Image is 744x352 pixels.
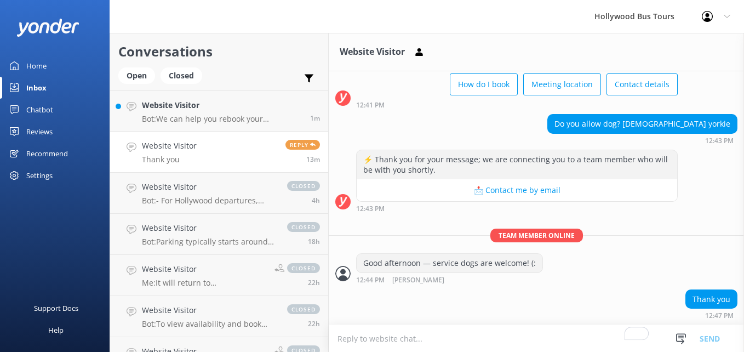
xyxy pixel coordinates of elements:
p: Bot: - For Hollywood departures, park at [STREET_ADDRESS]. - For [GEOGRAPHIC_DATA][PERSON_NAME] d... [142,196,276,206]
a: Website VisitorBot:To view availability and book your bus tour online, click [URL][DOMAIN_NAME].c... [110,296,328,337]
h2: Conversations [118,41,320,62]
button: 📩 Contact me by email [357,179,677,201]
div: Sep 21 2025 12:47pm (UTC -07:00) America/Tijuana [685,311,737,319]
h3: Website Visitor [340,45,405,59]
div: Reviews [26,121,53,143]
span: [PERSON_NAME] [392,277,444,284]
a: Open [118,69,161,81]
div: Thank you [686,290,737,309]
div: Recommend [26,143,68,164]
h4: Website Visitor [142,222,276,234]
p: Bot: Parking typically starts around $8 for the first 4 hours at the locations near the pick-up p... [142,237,276,247]
button: Meeting location [523,73,601,95]
span: closed [287,304,320,314]
p: Bot: We can help you rebook your reservation and change the pick-up location, provided it is done... [142,114,302,124]
div: Sep 21 2025 12:43pm (UTC -07:00) America/Tijuana [356,205,678,212]
a: Website VisitorBot:- For Hollywood departures, park at [STREET_ADDRESS]. - For [GEOGRAPHIC_DATA][... [110,173,328,214]
textarea: To enrich screen reader interactions, please activate Accessibility in Grammarly extension settings [329,325,744,352]
div: Open [118,67,155,84]
div: Chatbot [26,99,53,121]
div: Sep 21 2025 12:41pm (UTC -07:00) America/Tijuana [356,101,678,109]
strong: 12:44 PM [356,277,385,284]
div: Help [48,319,64,341]
span: Sep 21 2025 12:47pm (UTC -07:00) America/Tijuana [306,155,320,164]
span: Sep 20 2025 02:47pm (UTC -07:00) America/Tijuana [308,278,320,287]
div: Support Docs [34,297,78,319]
a: Website VisitorBot:Parking typically starts around $8 for the first 4 hours at the locations near... [110,214,328,255]
p: Bot: To view availability and book your bus tour online, click [URL][DOMAIN_NAME]. [142,319,276,329]
div: Do you allow dog? [DEMOGRAPHIC_DATA] yorkie [548,115,737,133]
div: ⚡ Thank you for your message; we are connecting you to a team member who will be with you shortly. [357,150,677,179]
span: Sep 20 2025 02:38pm (UTC -07:00) America/Tijuana [308,319,320,328]
a: Website VisitorMe:It will return to [GEOGRAPHIC_DATA][PERSON_NAME] at about 1:30 pmclosed22h [110,255,328,296]
h4: Website Visitor [142,181,276,193]
span: Reply [285,140,320,150]
h4: Website Visitor [142,263,266,275]
h4: Website Visitor [142,99,302,111]
div: Settings [26,164,53,186]
a: Website VisitorThank youReply13m [110,132,328,173]
div: Sep 21 2025 12:43pm (UTC -07:00) America/Tijuana [547,137,737,144]
a: Closed [161,69,208,81]
strong: 12:43 PM [705,138,734,144]
button: How do I book [450,73,518,95]
span: Team member online [490,229,583,242]
div: Closed [161,67,202,84]
span: Sep 20 2025 06:42pm (UTC -07:00) America/Tijuana [308,237,320,246]
strong: 12:43 PM [356,206,385,212]
h4: Website Visitor [142,140,197,152]
div: Good afternoon — service dogs are welcome! (: [357,254,542,272]
span: closed [287,181,320,191]
span: Sep 21 2025 08:03am (UTC -07:00) America/Tijuana [312,196,320,205]
img: yonder-white-logo.png [16,19,79,37]
a: Website VisitorBot:We can help you rebook your reservation and change the pick-up location, provi... [110,90,328,132]
h4: Website Visitor [142,304,276,316]
span: closed [287,263,320,273]
strong: 12:47 PM [705,313,734,319]
div: Sep 21 2025 12:44pm (UTC -07:00) America/Tijuana [356,276,543,284]
p: Me: It will return to [GEOGRAPHIC_DATA][PERSON_NAME] at about 1:30 pm [142,278,266,288]
span: Sep 21 2025 12:59pm (UTC -07:00) America/Tijuana [310,113,320,123]
p: Thank you [142,155,197,164]
button: Contact details [606,73,678,95]
div: Inbox [26,77,47,99]
strong: 12:41 PM [356,102,385,109]
span: closed [287,222,320,232]
div: Home [26,55,47,77]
